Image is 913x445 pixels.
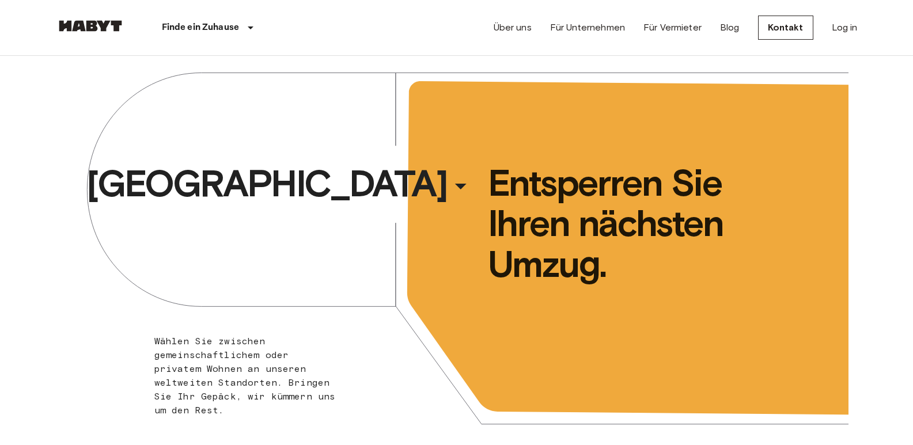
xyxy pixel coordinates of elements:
[832,21,858,35] a: Log in
[720,21,740,35] a: Blog
[86,161,447,207] span: [GEOGRAPHIC_DATA]
[162,21,240,35] p: Finde ein Zuhause
[758,16,813,40] a: Kontakt
[643,21,702,35] a: Für Vermieter
[488,163,801,284] span: Entsperren Sie Ihren nächsten Umzug.
[494,21,532,35] a: Über uns
[550,21,625,35] a: Für Unternehmen
[154,336,336,416] span: Wählen Sie zwischen gemeinschaftlichem oder privatem Wohnen an unseren weltweiten Standorten. Bri...
[56,20,125,32] img: Habyt
[82,157,479,210] button: [GEOGRAPHIC_DATA]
